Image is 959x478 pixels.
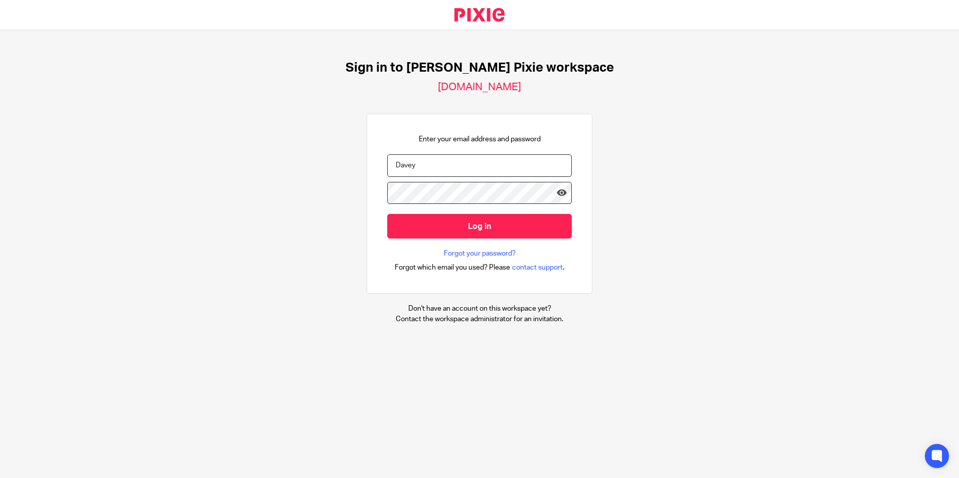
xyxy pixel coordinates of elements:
h2: [DOMAIN_NAME] [438,81,521,94]
input: Log in [387,214,572,238]
span: Forgot which email you used? Please [395,263,510,273]
div: . [395,262,565,273]
h1: Sign in to [PERSON_NAME] Pixie workspace [346,60,614,76]
input: name@example.com [387,154,572,177]
p: Don't have an account on this workspace yet? [396,304,563,314]
a: Forgot your password? [444,249,516,259]
p: Enter your email address and password [419,134,541,144]
span: contact support [512,263,563,273]
p: Contact the workspace administrator for an invitation. [396,314,563,324]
